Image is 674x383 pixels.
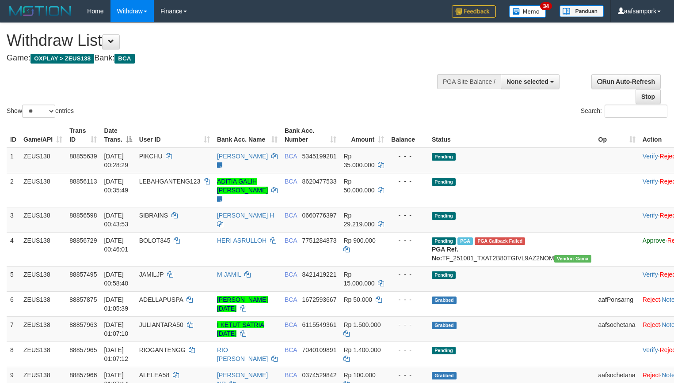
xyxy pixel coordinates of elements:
[391,152,425,161] div: - - -
[302,296,337,303] span: Copy 1672593667 to clipboard
[7,291,20,316] td: 6
[560,5,604,17] img: panduan.png
[217,153,268,160] a: [PERSON_NAME]
[591,74,661,89] a: Run Auto-Refresh
[139,321,183,328] span: JULIANTARA50
[69,237,97,244] span: 88856729
[509,5,546,18] img: Button%20Memo.svg
[285,212,297,219] span: BCA
[69,346,97,353] span: 88857965
[636,89,661,104] a: Stop
[20,266,66,291] td: ZEUS138
[343,237,375,244] span: Rp 900.000
[285,321,297,328] span: BCA
[432,178,456,186] span: Pending
[69,296,97,303] span: 88857875
[643,212,658,219] a: Verify
[391,177,425,186] div: - - -
[20,316,66,342] td: ZEUS138
[432,297,457,304] span: Grabbed
[643,237,666,244] a: Approve
[104,271,128,287] span: [DATE] 00:58:40
[7,232,20,266] td: 4
[7,123,20,148] th: ID
[506,78,548,85] span: None selected
[285,346,297,353] span: BCA
[540,2,552,10] span: 34
[100,123,135,148] th: Date Trans.: activate to sort column descending
[302,321,337,328] span: Copy 6115549361 to clipboard
[432,347,456,354] span: Pending
[139,178,201,185] span: LEBAHGANTENG123
[302,178,337,185] span: Copy 8620477533 to clipboard
[432,237,456,245] span: Pending
[69,178,97,185] span: 88856113
[643,296,660,303] a: Reject
[7,105,74,118] label: Show entries
[302,346,337,353] span: Copy 7040109891 to clipboard
[285,296,297,303] span: BCA
[432,322,457,329] span: Grabbed
[104,212,128,228] span: [DATE] 00:43:53
[69,153,97,160] span: 88855639
[643,321,660,328] a: Reject
[7,148,20,173] td: 1
[7,207,20,232] td: 3
[139,346,186,353] span: RIOGANTENGG
[139,296,183,303] span: ADELLAPUSPA
[475,237,525,245] span: PGA Error
[139,153,163,160] span: PIKCHU
[388,123,428,148] th: Balance
[643,153,658,160] a: Verify
[343,271,374,287] span: Rp 15.000.000
[302,271,337,278] span: Copy 8421419221 to clipboard
[30,54,94,64] span: OXPLAY > ZEUS138
[391,236,425,245] div: - - -
[391,295,425,304] div: - - -
[281,123,340,148] th: Bank Acc. Number: activate to sort column ascending
[432,271,456,279] span: Pending
[643,271,658,278] a: Verify
[217,346,268,362] a: RIO [PERSON_NAME]
[139,271,164,278] span: JAMILJP
[20,173,66,207] td: ZEUS138
[643,178,658,185] a: Verify
[391,211,425,220] div: - - -
[139,237,171,244] span: BOLOT345
[7,342,20,367] td: 8
[285,372,297,379] span: BCA
[643,372,660,379] a: Reject
[302,153,337,160] span: Copy 5345199281 to clipboard
[452,5,496,18] img: Feedback.jpg
[20,123,66,148] th: Game/API: activate to sort column ascending
[581,105,667,118] label: Search:
[104,321,128,337] span: [DATE] 01:07:10
[114,54,134,64] span: BCA
[217,212,274,219] a: [PERSON_NAME] H
[343,321,381,328] span: Rp 1.500.000
[7,32,441,49] h1: Withdraw List
[302,212,337,219] span: Copy 0660776397 to clipboard
[432,246,458,262] b: PGA Ref. No:
[285,153,297,160] span: BCA
[7,4,74,18] img: MOTION_logo.png
[104,296,128,312] span: [DATE] 01:05:39
[554,255,591,263] span: Vendor URL: https://trx31.1velocity.biz
[69,212,97,219] span: 88856598
[104,237,128,253] span: [DATE] 00:46:01
[285,271,297,278] span: BCA
[302,372,337,379] span: Copy 0374529842 to clipboard
[217,271,241,278] a: M JAMIL
[432,153,456,161] span: Pending
[217,321,264,337] a: I KETUT SATRIA [DATE]
[391,270,425,279] div: - - -
[302,237,337,244] span: Copy 7751284873 to clipboard
[20,232,66,266] td: ZEUS138
[457,237,473,245] span: Marked by aaftanly
[432,372,457,379] span: Grabbed
[213,123,281,148] th: Bank Acc. Name: activate to sort column ascending
[104,178,128,194] span: [DATE] 00:35:49
[343,296,372,303] span: Rp 50.000
[69,271,97,278] span: 88857495
[595,123,639,148] th: Op: activate to sort column ascending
